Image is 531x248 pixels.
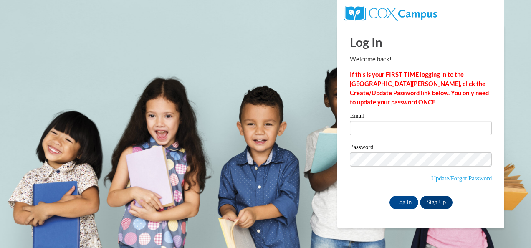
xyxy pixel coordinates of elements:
[344,10,437,17] a: COX Campus
[350,55,492,64] p: Welcome back!
[350,144,492,152] label: Password
[350,71,489,106] strong: If this is your FIRST TIME logging in to the [GEOGRAPHIC_DATA][PERSON_NAME], click the Create/Upd...
[431,175,492,182] a: Update/Forgot Password
[350,33,492,51] h1: Log In
[350,113,492,121] label: Email
[344,6,437,21] img: COX Campus
[389,196,419,209] input: Log In
[420,196,453,209] a: Sign Up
